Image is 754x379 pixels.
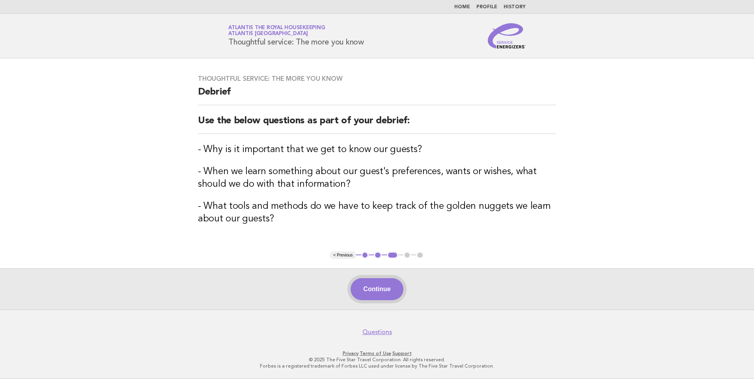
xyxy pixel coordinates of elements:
[136,357,618,363] p: © 2025 The Five Star Travel Corporation. All rights reserved.
[476,5,497,9] a: Profile
[488,23,526,48] img: Service Energizers
[136,363,618,369] p: Forbes is a registered trademark of Forbes LLC used under license by The Five Star Travel Corpora...
[136,350,618,357] p: · ·
[392,351,412,356] a: Support
[198,200,556,225] h3: - What tools and methods do we have to keep track of the golden nuggets we learn about our guests?
[228,25,325,36] a: Atlantis the Royal HousekeepingAtlantis [GEOGRAPHIC_DATA]
[198,86,556,105] h2: Debrief
[330,251,356,259] button: < Previous
[387,251,398,259] button: 3
[198,75,556,83] h3: Thoughtful service: The more you know
[343,351,358,356] a: Privacy
[198,115,556,134] h2: Use the below questions as part of your debrief:
[362,328,392,336] a: Questions
[228,26,364,46] h1: Thoughtful service: The more you know
[198,143,556,156] h3: - Why is it important that we get to know our guests?
[504,5,526,9] a: History
[228,32,308,37] span: Atlantis [GEOGRAPHIC_DATA]
[374,251,382,259] button: 2
[360,351,391,356] a: Terms of Use
[361,251,369,259] button: 1
[351,278,403,300] button: Continue
[454,5,470,9] a: Home
[198,165,556,191] h3: - When we learn something about our guest's preferences, wants or wishes, what should we do with ...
